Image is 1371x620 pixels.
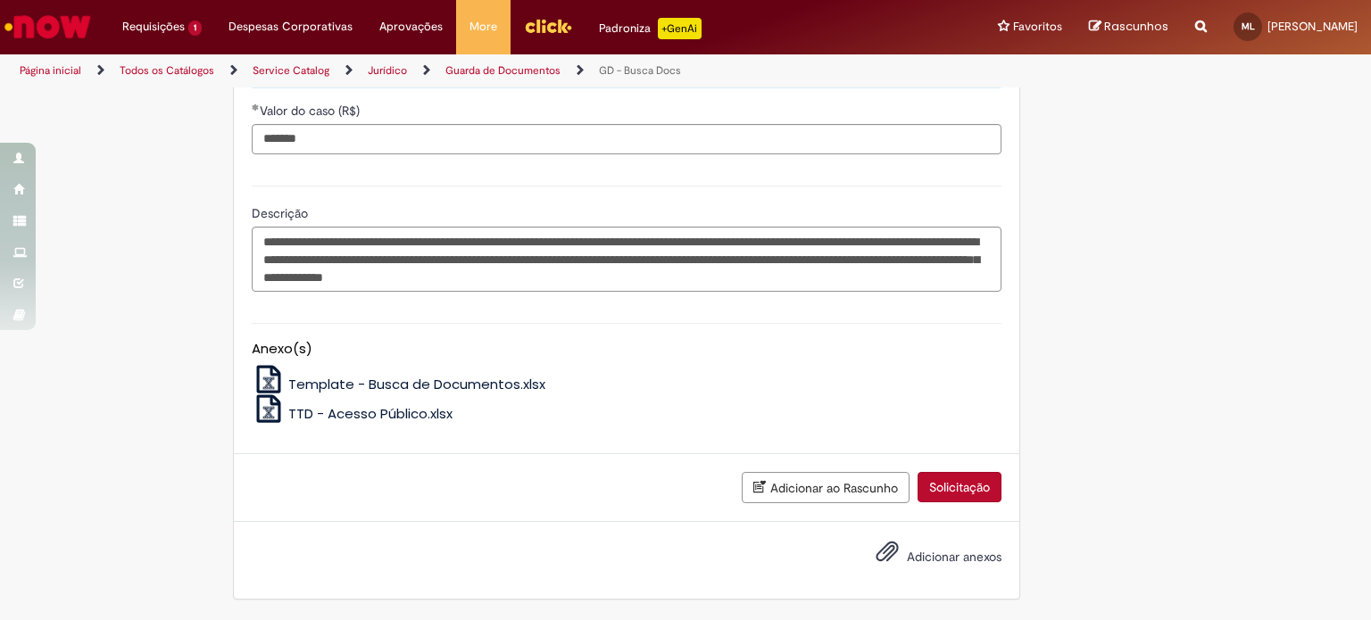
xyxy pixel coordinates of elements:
a: Template - Busca de Documentos.xlsx [252,375,546,393]
span: Rascunhos [1104,18,1168,35]
span: Descrição [252,205,312,221]
a: GD - Busca Docs [599,63,681,78]
button: Adicionar ao Rascunho [742,472,910,503]
h5: Anexo(s) [252,342,1001,357]
span: Favoritos [1013,18,1062,36]
a: Jurídico [368,63,407,78]
ul: Trilhas de página [13,54,901,87]
a: Todos os Catálogos [120,63,214,78]
button: Adicionar anexos [871,535,903,576]
textarea: Descrição [252,227,1001,293]
span: TTD - Acesso Público.xlsx [288,404,453,423]
span: Requisições [122,18,185,36]
a: TTD - Acesso Público.xlsx [252,404,453,423]
button: Solicitação [918,472,1001,502]
span: More [469,18,497,36]
span: Despesas Corporativas [228,18,353,36]
span: ML [1242,21,1255,32]
a: Rascunhos [1089,19,1168,36]
p: +GenAi [658,18,702,39]
img: ServiceNow [2,9,94,45]
img: click_logo_yellow_360x200.png [524,12,572,39]
a: Service Catalog [253,63,329,78]
div: Padroniza [599,18,702,39]
span: Obrigatório Preenchido [252,103,260,111]
a: Guarda de Documentos [445,63,561,78]
span: Valor do caso (R$) [260,103,363,119]
span: 1 [188,21,202,36]
a: Página inicial [20,63,81,78]
span: [PERSON_NAME] [1267,19,1358,34]
span: Adicionar anexos [907,549,1001,565]
span: Template - Busca de Documentos.xlsx [288,375,545,393]
input: Valor do caso (R$) [252,124,1001,154]
span: Aprovações [379,18,443,36]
